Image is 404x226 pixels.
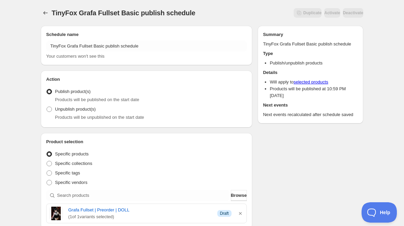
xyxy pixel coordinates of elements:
li: Publish/unpublish products [270,60,358,67]
h2: Details [263,69,358,76]
span: Products will be unpublished on the start date [55,115,144,120]
iframe: Toggle Customer Support [362,202,397,223]
span: Publish product(s) [55,89,91,94]
h2: Summary [263,31,358,38]
span: Products will be published on the start date [55,97,139,102]
a: selected products [294,79,328,84]
span: Your customers won't see this [46,54,105,59]
span: TinyFox Grafa Fullset Basic publish schedule [52,9,195,17]
li: Products will be published at 10:59 PM [DATE] [270,86,358,99]
a: Grafa Fullset | Preorder | DOLL [68,207,212,213]
span: Unpublish product(s) [55,107,96,112]
h2: Type [263,50,358,57]
h2: Schedule name [46,31,247,38]
h2: Next events [263,102,358,109]
span: Specific vendors [55,180,87,185]
p: TinyFox Grafa Fullset Basic publish schedule [263,41,358,48]
span: Specific products [55,151,89,156]
h2: Action [46,76,247,83]
h2: Product selection [46,138,247,145]
span: ( 1 of 1 variants selected) [68,213,212,220]
span: Browse [231,192,247,199]
span: Specific collections [55,161,92,166]
span: Draft [220,211,229,216]
input: Search products [57,190,229,201]
button: Browse [231,190,247,201]
span: Specific tags [55,170,80,175]
p: Next events recalculated after schedule saved [263,111,358,118]
button: Schedules [41,8,50,18]
li: Will apply to [270,79,358,86]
